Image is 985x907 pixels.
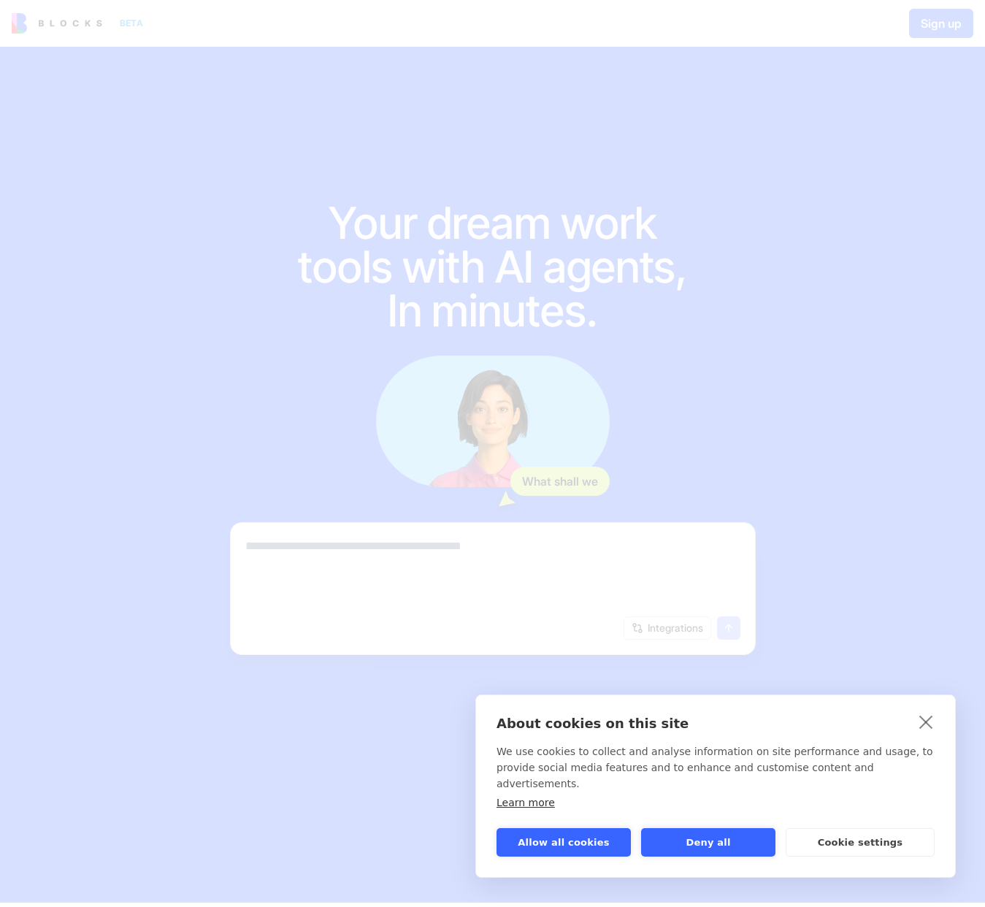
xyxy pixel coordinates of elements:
button: Allow all cookies [497,828,631,857]
a: Learn more [497,797,555,808]
button: Cookie settings [786,828,935,857]
p: We use cookies to collect and analyse information on site performance and usage, to provide socia... [497,743,935,792]
a: close [915,710,938,733]
strong: About cookies on this site [497,716,689,731]
button: Deny all [641,828,775,857]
